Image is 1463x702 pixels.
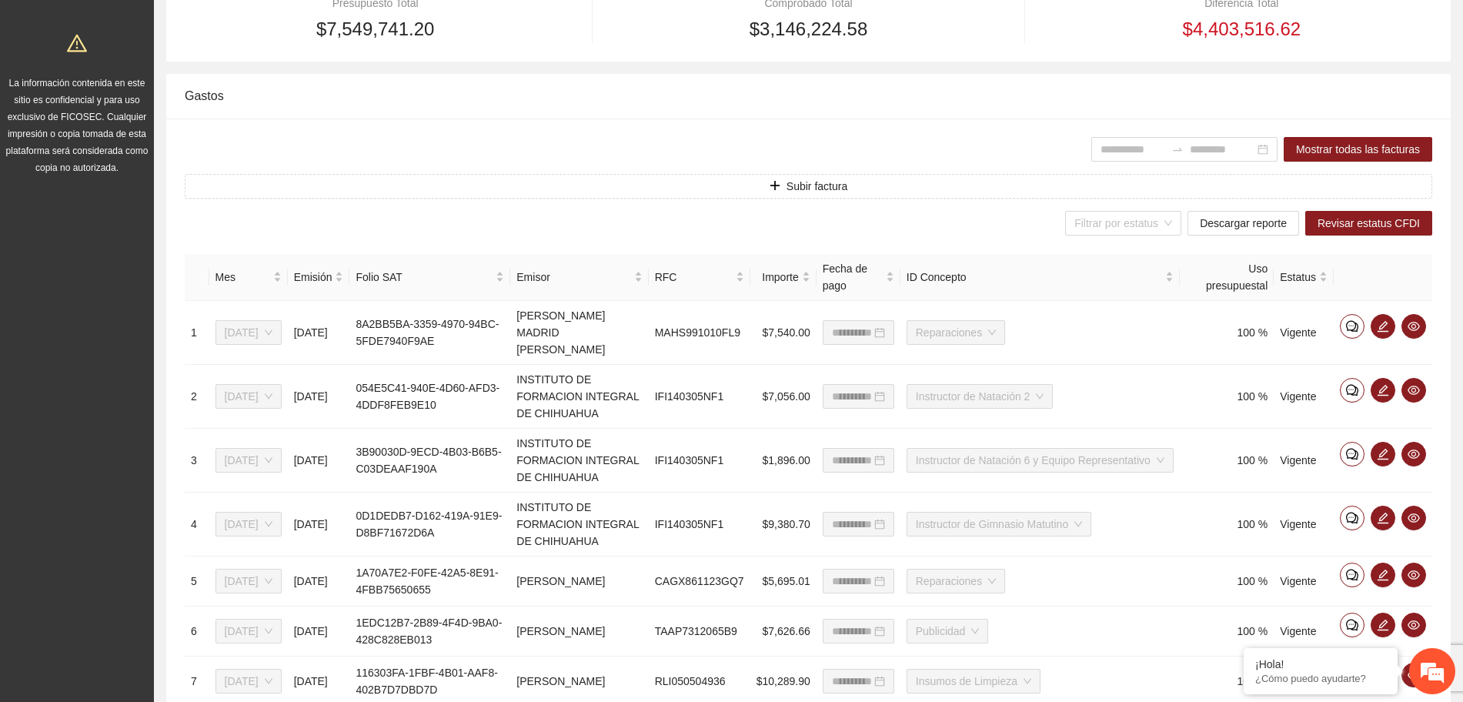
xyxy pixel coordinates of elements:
span: Descargar reporte [1200,215,1287,232]
th: Emisión [288,254,350,301]
td: $9,380.70 [750,493,817,557]
button: edit [1371,563,1395,587]
button: eye [1401,563,1426,587]
button: edit [1371,378,1395,403]
td: 5 [185,557,209,607]
span: edit [1371,619,1395,631]
button: eye [1401,613,1426,637]
span: eye [1402,320,1425,333]
td: 2 [185,365,209,429]
button: comment [1340,378,1364,403]
td: $5,695.01 [750,557,817,607]
td: IFI140305NF1 [649,365,750,429]
button: eye [1401,378,1426,403]
span: ID Concepto [907,269,1162,286]
span: $3,146,224.58 [750,15,867,44]
td: Vigente [1274,301,1334,365]
span: Julio 2025 [225,670,272,693]
span: edit [1371,384,1395,396]
button: eye [1401,314,1426,339]
span: eye [1402,669,1425,681]
td: [PERSON_NAME] MADRID [PERSON_NAME] [510,301,648,365]
span: to [1171,143,1184,155]
td: TAAP7312065B9 [649,607,750,657]
td: 3 [185,429,209,493]
span: Estamos en línea. [89,206,212,361]
button: Descargar reporte [1187,211,1299,236]
span: La información contenida en este sitio es confidencial y para uso exclusivo de FICOSEC. Cualquier... [6,78,149,173]
td: Vigente [1274,557,1334,607]
p: ¿Cómo puedo ayudarte? [1255,673,1386,684]
td: 054E5C41-940E-4D60-AFD3-4DDF8FEB9E10 [349,365,510,429]
td: $7,056.00 [750,365,817,429]
td: 1A70A7E2-F0FE-42A5-8E91-4FBB75650655 [349,557,510,607]
td: 100 % [1180,607,1274,657]
span: comment [1341,619,1364,631]
span: edit [1371,320,1395,333]
span: Instructor de Natación 2 [916,385,1044,408]
th: Mes [209,254,288,301]
span: comment [1341,569,1364,581]
button: edit [1371,506,1395,530]
span: comment [1341,384,1364,396]
div: Minimizar ventana de chat en vivo [252,8,289,45]
td: $7,540.00 [750,301,817,365]
td: CAGX861123GQ7 [649,557,750,607]
textarea: Escriba su mensaje y pulse “Intro” [8,420,293,474]
th: Folio SAT [349,254,510,301]
td: 100 % [1180,365,1274,429]
span: eye [1402,569,1425,581]
td: [DATE] [288,301,350,365]
td: Vigente [1274,429,1334,493]
td: 100 % [1180,429,1274,493]
button: plusSubir factura [185,174,1432,199]
span: Estatus [1280,269,1316,286]
div: ¡Hola! [1255,658,1386,670]
td: Vigente [1274,607,1334,657]
span: Folio SAT [356,269,493,286]
span: Insumos de Limpieza [916,670,1031,693]
span: swap-right [1171,143,1184,155]
span: eye [1402,512,1425,524]
button: Mostrar todas las facturas [1284,137,1432,162]
td: INSTITUTO DE FORMACION INTEGRAL DE CHIHUAHUA [510,493,648,557]
span: Julio 2025 [225,570,272,593]
span: $7,549,741.20 [316,15,434,44]
span: Instructor de Natación 6 y Equipo Representativo [916,449,1164,472]
span: comment [1341,448,1364,460]
span: Publicidad [916,620,980,643]
button: comment [1340,442,1364,466]
button: edit [1371,314,1395,339]
button: eye [1401,442,1426,466]
span: Mostrar todas las facturas [1296,141,1420,158]
span: eye [1402,384,1425,396]
td: 100 % [1180,301,1274,365]
span: Mes [215,269,270,286]
td: $1,896.00 [750,429,817,493]
span: edit [1371,448,1395,460]
td: 4 [185,493,209,557]
td: 0D1DEDB7-D162-419A-91E9-D8BF71672D6A [349,493,510,557]
button: edit [1371,442,1395,466]
td: [PERSON_NAME] [510,557,648,607]
button: comment [1340,506,1364,530]
td: [DATE] [288,493,350,557]
div: Gastos [185,74,1432,118]
span: Julio 2025 [225,513,272,536]
th: ID Concepto [900,254,1180,301]
span: Revisar estatus CFDI [1318,215,1420,232]
span: $4,403,516.62 [1183,15,1301,44]
button: Revisar estatus CFDI [1305,211,1432,236]
span: Julio 2025 [225,449,272,472]
td: Vigente [1274,365,1334,429]
td: [DATE] [288,365,350,429]
button: edit [1371,613,1395,637]
span: RFC [655,269,733,286]
td: [DATE] [288,607,350,657]
th: Fecha de pago [817,254,900,301]
span: Importe [757,269,799,286]
span: Reparaciones [916,321,996,344]
td: 100 % [1180,493,1274,557]
span: Subir factura [787,178,847,195]
th: Importe [750,254,817,301]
